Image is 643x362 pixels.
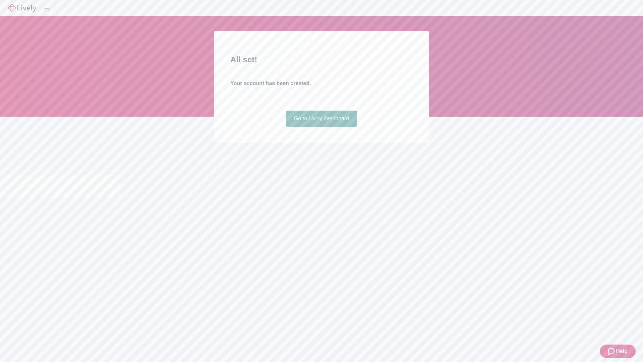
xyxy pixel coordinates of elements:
[8,4,36,12] img: Lively
[600,345,636,358] button: Zendesk support iconHelp
[616,347,628,355] span: Help
[230,79,413,87] h4: Your account has been created.
[44,8,50,10] button: Log out
[608,347,616,355] svg: Zendesk support icon
[230,54,413,66] h2: All set!
[286,111,357,127] a: Go to Lively dashboard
